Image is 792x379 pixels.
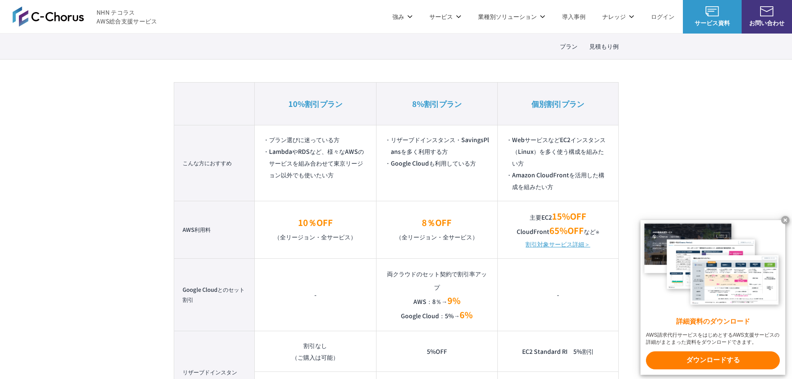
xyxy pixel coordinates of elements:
td: 5%OFF [376,331,497,371]
td: 割引なし （ご購入は可能） [255,331,376,371]
x-t: 詳細資料のダウンロード [646,317,780,327]
em: 10％OFF [298,216,333,228]
img: AWS総合支援サービス C-Chorus [13,6,84,26]
x-t: AWS請求代行サービスをはじめとするAWS支援サービスの詳細がまとまった資料をダウンロードできます。 [646,332,780,346]
p: ナレッジ [602,12,634,21]
td: EC2 Standard RI 5%割引 [498,331,618,371]
th: こんな方におすすめ [174,125,255,201]
a: プラン [560,42,578,51]
img: AWS総合支援サービス C-Chorus サービス資料 [706,6,719,16]
li: プラン選びに迷っている方 [263,134,367,145]
em: 15%OFF [552,210,586,222]
em: 8%割引プラン [412,98,462,109]
a: ログイン [651,12,674,21]
em: 6% [460,309,473,321]
td: - [255,258,376,331]
em: 9% [447,294,460,306]
p: （全リージョン・全サービス） [385,216,489,244]
p: 強み [392,12,413,21]
a: 詳細資料のダウンロード AWS請求代行サービスをはじめとするAWS支援サービスの詳細がまとまった資料をダウンロードできます。 ダウンロードする [640,220,785,375]
th: Google Cloudとのセット割引 [174,258,255,331]
th: AWS利用料 [174,201,255,258]
li: Google Cloudも利用している方 [385,157,489,169]
em: 個別割引プラン [531,98,584,109]
x-t: ダウンロードする [646,351,780,369]
em: 8％OFF [422,216,452,228]
li: リザーブドインスタンス・SavingsPlansを多く利用する方 [385,134,489,157]
span: NHN テコラス AWS総合支援サービス [97,8,157,26]
small: ※ [596,229,599,235]
td: - [498,258,618,331]
p: 業種別ソリューション [478,12,545,21]
li: WebサービスなどEC2インスタンス（Linux）を多く使う構成を組みたい方 [506,134,609,169]
li: LambdaやRDSなど、様々なAWSのサービスを組み合わせて東京リージョン以外でも使いたい方 [263,145,367,181]
p: サービス [429,12,461,21]
a: 見積もり例 [589,42,619,51]
p: （全リージョン・全サービス） [263,216,367,244]
em: 65%OFF [549,224,584,236]
span: お問い合わせ [742,18,792,27]
span: サービス資料 [683,18,742,27]
em: 10%割引プラン [288,98,342,109]
p: 主要EC2 CloudFront など [506,210,609,238]
td: 両クラウドのセット契約で割引率アップ AWS：8％→ Google Cloud：5%→ [376,258,497,331]
a: 導入事例 [562,12,586,21]
a: 割引対象サービス詳細＞ [525,238,590,250]
li: Amazon CloudFrontを活用した構成を組みたい方 [506,169,609,192]
a: AWS総合支援サービス C-Chorus NHN テコラスAWS総合支援サービス [13,6,157,26]
img: お問い合わせ [760,6,774,16]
